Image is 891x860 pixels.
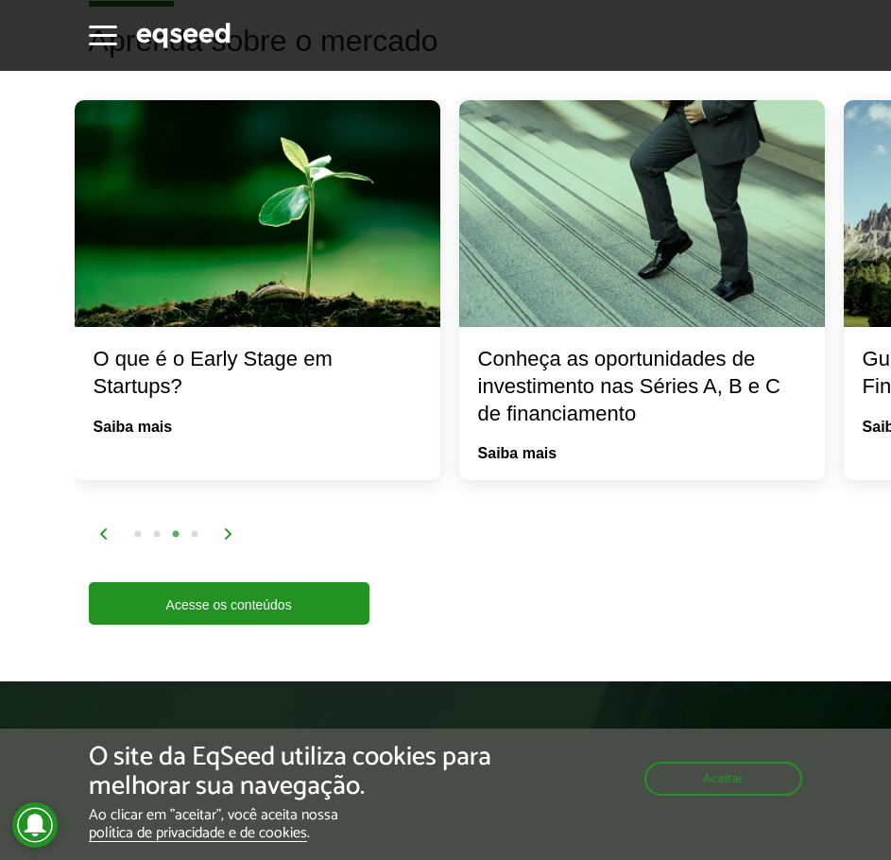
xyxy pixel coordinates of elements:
img: arrow%20right.svg [223,528,234,540]
button: Aceitar [644,762,802,796]
div: Conheça as oportunidades de investimento nas Séries A, B e C de financiamento [478,346,806,427]
button: 4 of 2 [185,525,204,544]
button: 3 of 2 [166,525,185,544]
h5: O site da EqSeed utiliza cookies para melhorar sua navegação. [89,743,517,801]
img: arrow%20left.svg [98,528,110,540]
img: EqSeed [136,20,231,51]
a: política de privacidade e de cookies [89,826,307,842]
a: Acesse os conteúdos [89,582,369,625]
button: 1 of 2 [129,525,147,544]
p: Ao clicar em "aceitar", você aceita nossa . [89,806,517,842]
a: Saiba mais [478,446,557,461]
button: 2 of 2 [147,525,166,544]
a: Saiba mais [94,420,173,435]
div: O que é o Early Stage em Startups? [94,346,421,400]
